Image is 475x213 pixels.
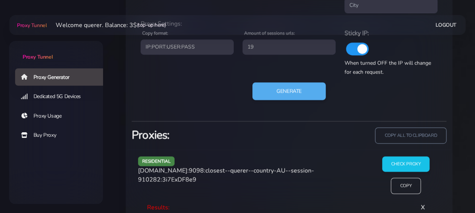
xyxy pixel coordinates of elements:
[9,41,103,61] a: Proxy Tunnel
[15,19,47,31] a: Proxy Tunnel
[15,107,109,125] a: Proxy Usage
[137,21,165,29] a: (top-up here)
[138,156,175,166] span: residential
[375,127,446,144] input: copy all to clipboard
[138,166,314,184] span: [DOMAIN_NAME]:9098:closest--querer--country-AU--session-910282:3i7ExDF8e9
[15,88,109,105] a: Dedicated 5G Devices
[17,22,47,29] span: Proxy Tunnel
[382,156,430,172] input: Check Proxy
[252,82,326,100] button: Generate
[47,21,165,30] li: Welcome querer. Balance: 3$
[391,178,421,194] input: Copy
[15,68,109,86] a: Proxy Generator
[439,177,466,204] iframe: Webchat Widget
[15,127,109,144] a: Buy Proxy
[344,59,431,76] span: When turned OFF the IP will change for each request.
[436,18,457,32] a: Logout
[132,127,285,143] h3: Proxies:
[23,53,53,60] span: Proxy Tunnel
[147,203,170,211] span: Results:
